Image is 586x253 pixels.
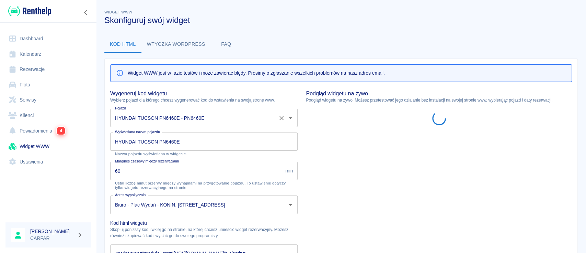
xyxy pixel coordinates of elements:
[110,220,298,226] h6: Kod html widgetu
[110,226,298,239] p: Skopiuj poniższy kod i wklej go na stronie, na której chcesz umieścić widget rezerwacyjny. Możesz...
[81,8,91,17] button: Zwiń nawigację
[115,152,293,156] p: Nazwa pojazdu wyświetlana w widgecie.
[104,36,141,53] button: Kod html
[30,235,74,242] p: CARFAR
[110,90,298,97] h5: Wygeneruj kod widgetu
[5,108,91,123] a: Klienci
[285,167,293,175] p: min
[115,159,179,164] label: Margines czasowy między rezerwacjami
[5,139,91,154] a: Widget WWW
[57,127,65,135] span: 4
[5,6,51,17] a: Renthelp logo
[115,181,293,190] p: Ustal liczbę minut przerwy między wynajmami na przygotowanie pojazdu. To ustawienie dotyczy tylko...
[5,77,91,93] a: Flota
[128,70,385,77] p: Widget WWW jest w fazie testów i może zawierać błędy. Prosimy o zgłaszanie wszelkich problemów na...
[115,106,126,111] label: Pojazd
[5,46,91,62] a: Kalendarz
[5,92,91,108] a: Serwisy
[115,129,160,135] label: Wyświetlana nazwa pojazdu
[5,154,91,170] a: Ustawienia
[30,228,74,235] h6: [PERSON_NAME]
[277,113,286,123] button: Wyczyść
[211,36,242,53] button: FAQ
[306,90,572,97] h5: Podgląd widgetu na żywo
[306,97,572,103] p: Podgląd widgetu na żywo. Możesz przetestować jego działanie bez instalacji na swojej stronie www,...
[286,113,295,123] button: Otwórz
[286,200,295,210] button: Otwórz
[110,97,298,103] p: Wybierz pojazd dla którego chcesz wygenerować kod do wstawienia na swoją stronę www.
[115,192,147,198] label: Adres wypożyczalni
[5,123,91,139] a: Powiadomienia4
[5,62,91,77] a: Rezerwacje
[8,6,51,17] img: Renthelp logo
[141,36,211,53] button: Wtyczka wordpress
[5,31,91,46] a: Dashboard
[104,10,132,14] span: Widget WWW
[104,15,578,25] h3: Skonfiguruj swój widget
